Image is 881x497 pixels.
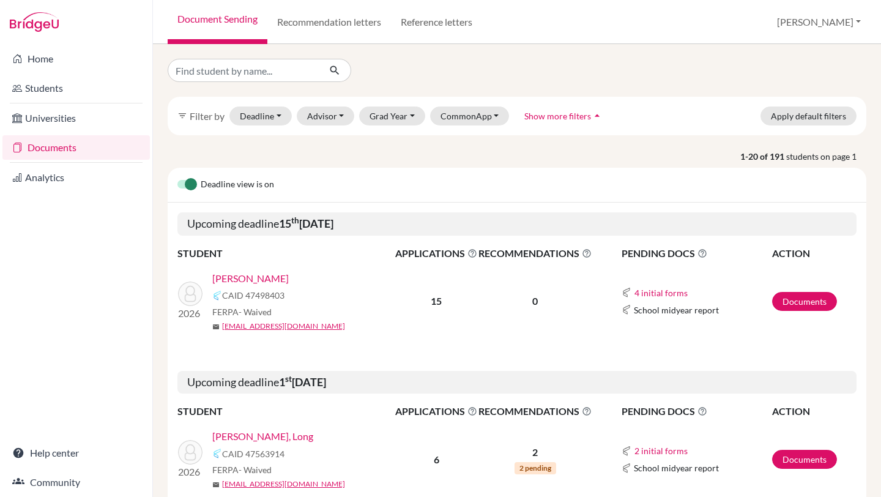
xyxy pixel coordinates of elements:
[760,106,857,125] button: Apply default filters
[622,305,631,315] img: Common App logo
[190,110,225,122] span: Filter by
[591,110,603,122] i: arrow_drop_up
[10,12,59,32] img: Bridge-U
[2,165,150,190] a: Analytics
[177,212,857,236] h5: Upcoming deadline
[786,150,866,163] span: students on page 1
[178,465,203,479] p: 2026
[222,321,345,332] a: [EMAIL_ADDRESS][DOMAIN_NAME]
[279,375,326,389] b: 1 [DATE]
[2,106,150,130] a: Universities
[222,479,345,490] a: [EMAIL_ADDRESS][DOMAIN_NAME]
[222,447,284,460] span: CAID 47563914
[622,463,631,473] img: Common App logo
[622,446,631,456] img: Common App logo
[634,461,719,474] span: School midyear report
[524,111,591,121] span: Show more filters
[622,288,631,297] img: Common App logo
[212,323,220,331] span: mail
[285,374,292,384] sup: st
[177,371,857,394] h5: Upcoming deadline
[622,404,771,419] span: PENDING DOCS
[634,286,688,300] button: 4 initial forms
[201,177,274,192] span: Deadline view is on
[478,246,592,261] span: RECOMMENDATIONS
[212,271,289,286] a: [PERSON_NAME]
[395,246,477,261] span: APPLICATIONS
[2,470,150,495] a: Community
[514,106,614,125] button: Show more filtersarrow_drop_up
[178,306,203,321] p: 2026
[212,449,222,458] img: Common App logo
[622,246,771,261] span: PENDING DOCS
[212,481,220,488] span: mail
[771,245,857,261] th: ACTION
[434,454,439,465] b: 6
[291,215,299,225] sup: th
[212,291,222,301] img: Common App logo
[177,245,395,261] th: STUDENT
[168,59,319,82] input: Find student by name...
[177,403,395,419] th: STUDENT
[177,111,187,121] i: filter_list
[515,462,556,474] span: 2 pending
[212,429,313,444] a: [PERSON_NAME], Long
[772,450,837,469] a: Documents
[772,292,837,311] a: Documents
[431,295,442,307] b: 15
[478,294,592,308] p: 0
[297,106,355,125] button: Advisor
[239,307,272,317] span: - Waived
[2,135,150,160] a: Documents
[740,150,786,163] strong: 1-20 of 191
[222,289,284,302] span: CAID 47498403
[212,463,272,476] span: FERPA
[229,106,292,125] button: Deadline
[634,304,719,316] span: School midyear report
[478,445,592,460] p: 2
[771,10,866,34] button: [PERSON_NAME]
[2,47,150,71] a: Home
[395,404,477,419] span: APPLICATIONS
[2,76,150,100] a: Students
[634,444,688,458] button: 2 initial forms
[771,403,857,419] th: ACTION
[478,404,592,419] span: RECOMMENDATIONS
[212,305,272,318] span: FERPA
[430,106,510,125] button: CommonApp
[279,217,333,230] b: 15 [DATE]
[359,106,425,125] button: Grad Year
[239,465,272,475] span: - Waived
[2,441,150,465] a: Help center
[178,440,203,465] img: Hoang, Long
[178,282,203,306] img: Vuong, Jack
